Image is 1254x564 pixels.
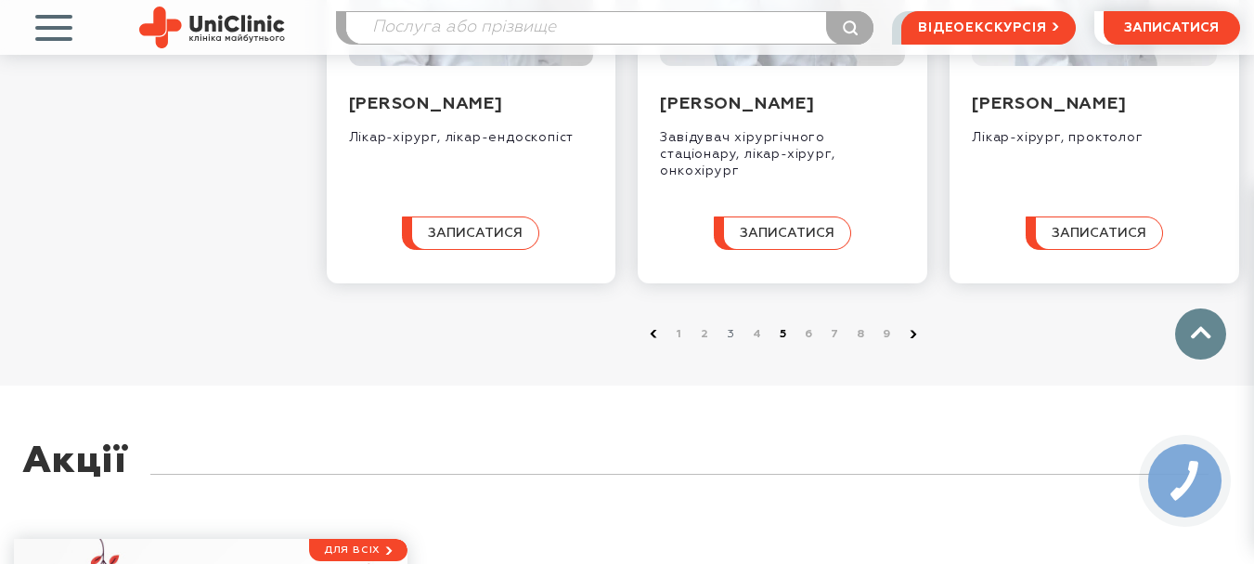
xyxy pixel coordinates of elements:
div: Акції [22,441,127,511]
a: 9 [878,325,897,344]
button: записатися [1026,216,1163,250]
button: записатися [1104,11,1240,45]
div: Завідувач хірургічного стаціонару, лікар-хірург, онкохірург [660,115,905,179]
button: записатися [402,216,539,250]
div: Лікар-хірург, лікар-ендоскопіст [349,115,594,146]
span: відеоекскурсія [918,12,1046,44]
a: [PERSON_NAME] [349,96,503,112]
a: відеоекскурсія [901,11,1075,45]
a: 6 [800,325,819,344]
div: Лікар-хірург, проктолог [972,115,1217,146]
a: 8 [852,325,871,344]
a: [PERSON_NAME] [972,96,1126,112]
span: записатися [740,227,834,240]
a: 7 [826,325,845,344]
a: 5 [774,325,793,344]
a: 1 [670,325,689,344]
span: записатися [1052,227,1146,240]
button: записатися [714,216,851,250]
span: записатися [1124,21,1219,34]
input: Послуга або прізвище [346,12,873,44]
span: записатися [428,227,523,240]
img: Uniclinic [139,7,285,48]
a: 4 [748,325,767,344]
a: 2 [696,325,715,344]
span: Для всіх [324,544,381,556]
a: [PERSON_NAME] [660,96,814,112]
